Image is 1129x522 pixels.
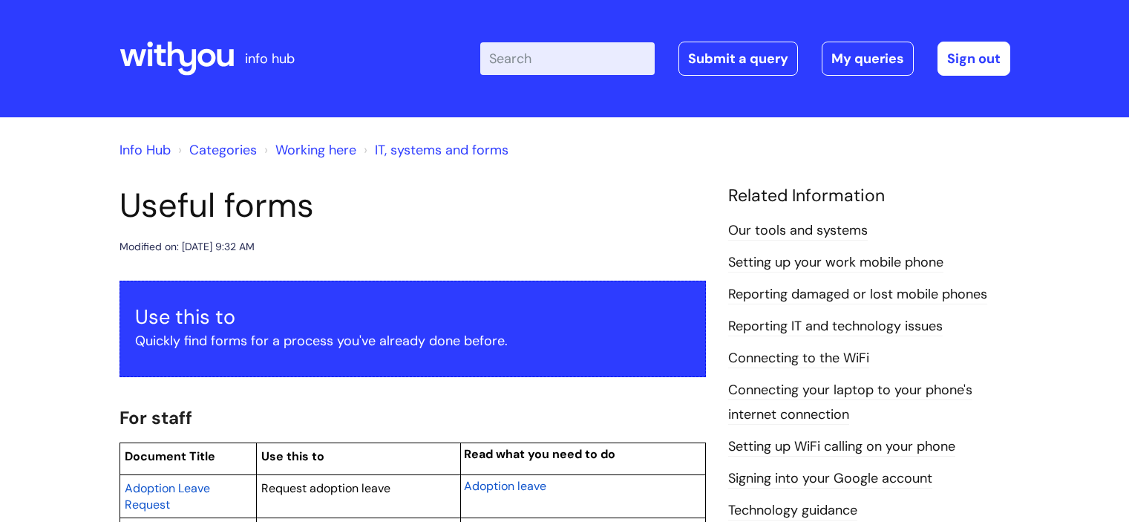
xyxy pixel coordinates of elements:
span: Read what you need to do [464,446,615,462]
li: IT, systems and forms [360,138,508,162]
input: Search [480,42,655,75]
a: Setting up your work mobile phone [728,253,943,273]
span: Request adoption leave [261,480,390,496]
li: Solution home [174,138,257,162]
h1: Useful forms [120,186,706,226]
h3: Use this to [135,305,690,329]
span: Adoption leave [464,478,546,494]
a: Categories [189,141,257,159]
a: Setting up WiFi calling on your phone [728,437,955,457]
span: Adoption Leave Request [125,480,210,512]
a: Signing into your Google account [728,469,932,489]
a: Working here [275,141,356,159]
span: Use this to [261,448,324,464]
div: Modified on: [DATE] 9:32 AM [120,238,255,256]
a: Adoption Leave Request [125,479,210,513]
a: Connecting your laptop to your phone's internet connection [728,381,972,424]
span: Document Title [125,448,215,464]
div: | - [480,42,1010,76]
a: Submit a query [678,42,798,76]
h4: Related Information [728,186,1010,206]
a: IT, systems and forms [375,141,508,159]
li: Working here [261,138,356,162]
a: Reporting damaged or lost mobile phones [728,285,987,304]
a: Info Hub [120,141,171,159]
a: Sign out [937,42,1010,76]
a: Our tools and systems [728,221,868,241]
a: Technology guidance [728,501,857,521]
a: My queries [822,42,914,76]
p: Quickly find forms for a process you've already done before. [135,329,690,353]
a: Adoption leave [464,477,546,495]
a: Connecting to the WiFi [728,349,869,368]
span: For staff [120,406,192,429]
p: info hub [245,47,295,71]
a: Reporting IT and technology issues [728,317,943,336]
